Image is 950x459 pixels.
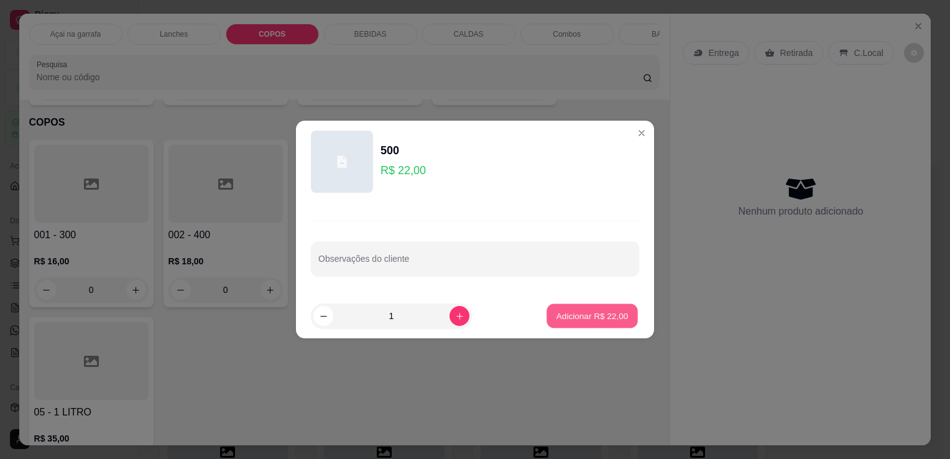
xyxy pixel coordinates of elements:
[556,310,629,322] p: Adicionar R$ 22,00
[632,123,652,143] button: Close
[546,304,638,328] button: Adicionar R$ 22,00
[380,142,426,159] div: 500
[450,306,469,326] button: increase-product-quantity
[313,306,333,326] button: decrease-product-quantity
[318,257,632,270] input: Observações do cliente
[380,162,426,179] p: R$ 22,00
